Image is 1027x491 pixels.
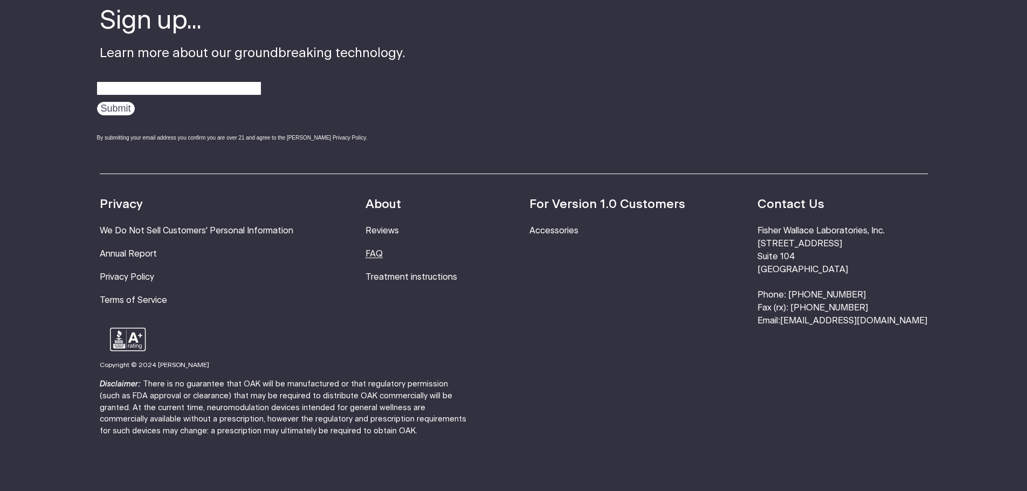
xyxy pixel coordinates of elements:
[100,250,157,258] a: Annual Report
[100,380,141,388] strong: Disclaimer:
[97,102,135,115] input: Submit
[100,4,405,152] div: Learn more about our groundbreaking technology.
[780,316,927,325] a: [EMAIL_ADDRESS][DOMAIN_NAME]
[100,198,143,211] strong: Privacy
[529,198,685,211] strong: For Version 1.0 Customers
[100,296,167,305] a: Terms of Service
[100,362,209,368] small: Copyright © 2024 [PERSON_NAME]
[366,273,457,281] a: Treatment instructions
[100,273,154,281] a: Privacy Policy
[100,226,293,235] a: We Do Not Sell Customers' Personal Information
[366,226,399,235] a: Reviews
[757,198,824,211] strong: Contact Us
[757,225,927,328] li: Fisher Wallace Laboratories, Inc. [STREET_ADDRESS] Suite 104 [GEOGRAPHIC_DATA] Phone: [PHONE_NUMB...
[366,198,401,211] strong: About
[100,4,405,39] h4: Sign up...
[97,134,405,142] div: By submitting your email address you confirm you are over 21 and agree to the [PERSON_NAME] Priva...
[100,378,466,437] p: There is no guarantee that OAK will be manufactured or that regulatory permission (such as FDA ap...
[529,226,578,235] a: Accessories
[366,250,383,258] a: FAQ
